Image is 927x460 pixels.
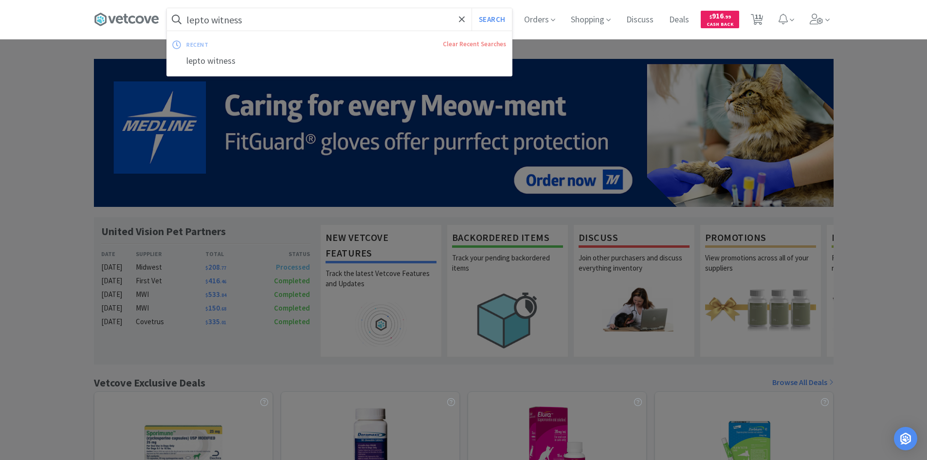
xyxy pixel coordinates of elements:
[709,14,712,20] span: $
[701,6,739,33] a: $916.99Cash Back
[622,16,657,24] a: Discuss
[472,8,512,31] button: Search
[167,8,512,31] input: Search by item, sku, manufacturer, ingredient, size...
[747,17,767,25] a: 11
[186,37,326,52] div: recent
[709,11,731,20] span: 916
[443,40,506,48] a: Clear Recent Searches
[707,22,733,28] span: Cash Back
[894,427,917,450] div: Open Intercom Messenger
[665,16,693,24] a: Deals
[167,52,512,70] div: lepto witness
[724,14,731,20] span: . 99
